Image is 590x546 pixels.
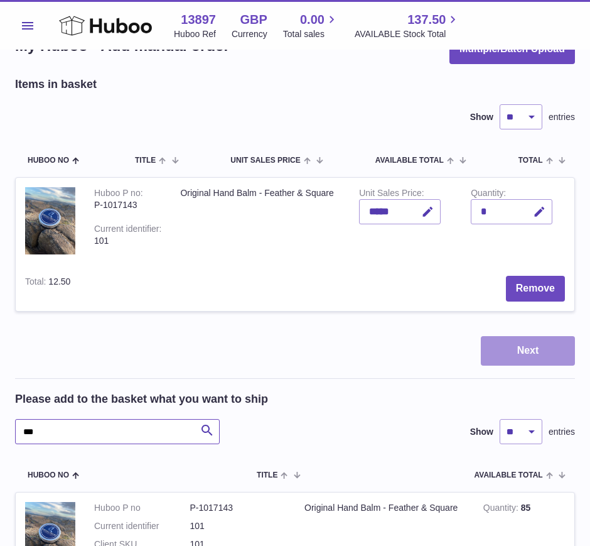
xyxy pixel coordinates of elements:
[48,276,70,287] span: 12.50
[375,156,444,165] span: AVAILABLE Total
[190,520,286,532] dd: 101
[359,188,424,201] label: Unit Sales Price
[232,28,267,40] div: Currency
[257,471,277,479] span: Title
[283,11,339,40] a: 0.00 Total sales
[355,28,461,40] span: AVAILABLE Stock Total
[283,28,339,40] span: Total sales
[135,156,156,165] span: Title
[470,426,493,438] label: Show
[25,187,75,254] img: Original Hand Balm - Feather & Square
[94,235,161,247] div: 101
[25,276,48,290] label: Total
[549,426,575,438] span: entries
[181,11,216,28] strong: 13897
[15,391,268,407] h2: Please add to the basket what you want to ship
[28,156,69,165] span: Huboo no
[94,502,190,514] dt: Huboo P no
[407,11,446,28] span: 137.50
[94,188,143,201] div: Huboo P no
[475,471,543,479] span: AVAILABLE Total
[240,11,267,28] strong: GBP
[190,502,286,514] dd: P-1017143
[15,77,97,92] h2: Items in basket
[28,471,69,479] span: Huboo no
[94,520,190,532] dt: Current identifier
[481,336,575,366] button: Next
[174,28,216,40] div: Huboo Ref
[483,503,521,516] strong: Quantity
[300,11,324,28] span: 0.00
[355,11,461,40] a: 137.50 AVAILABLE Stock Total
[471,188,506,201] label: Quantity
[94,199,161,211] div: P-1017143
[94,224,161,237] div: Current identifier
[506,276,565,302] button: Remove
[171,178,350,267] td: Original Hand Balm - Feather & Square
[549,111,575,123] span: entries
[230,156,300,165] span: Unit Sales Price
[470,111,493,123] label: Show
[518,156,543,165] span: Total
